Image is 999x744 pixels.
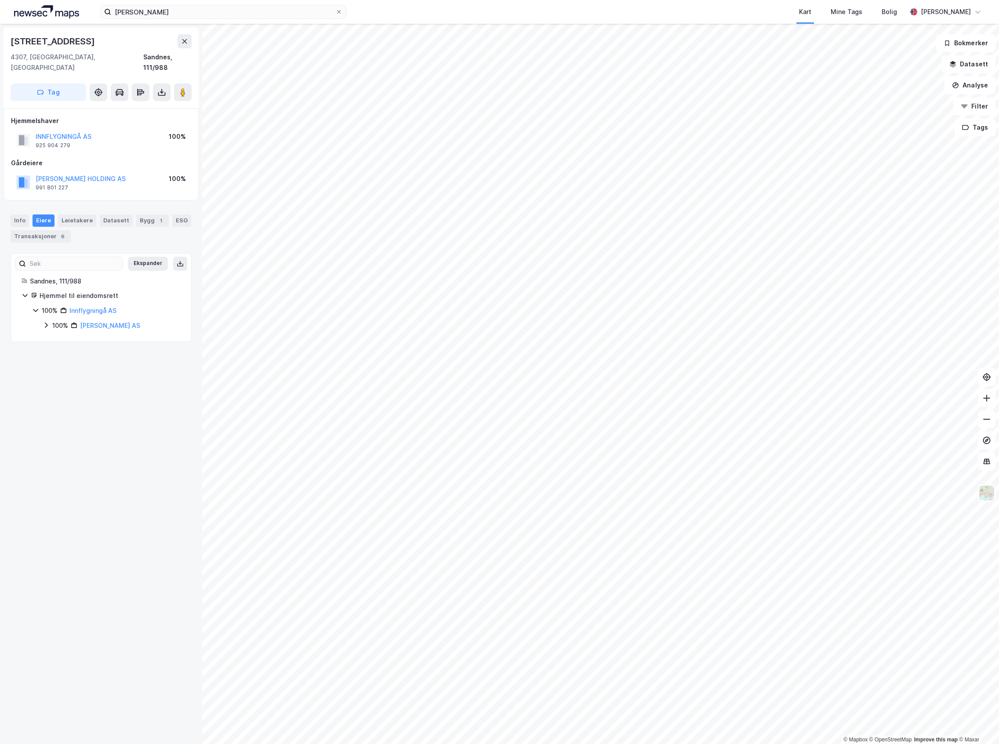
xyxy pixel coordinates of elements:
button: Analyse [945,76,995,94]
div: Bolig [882,7,897,17]
button: Tags [955,119,995,136]
div: 100% [169,174,186,184]
div: Hjemmel til eiendomsrett [40,290,181,301]
img: Z [978,485,995,501]
div: ESG [172,214,191,227]
div: Kart [799,7,811,17]
a: Mapbox [843,737,868,743]
div: 100% [52,320,68,331]
div: Info [11,214,29,227]
input: Søk [26,257,122,270]
div: Kontrollprogram for chat [955,702,999,744]
div: 100% [169,131,186,142]
div: [PERSON_NAME] [921,7,971,17]
div: 6 [58,232,67,241]
a: OpenStreetMap [869,737,912,743]
button: Datasett [942,55,995,73]
iframe: Chat Widget [955,702,999,744]
div: Datasett [100,214,133,227]
button: Tag [11,83,86,101]
input: Søk på adresse, matrikkel, gårdeiere, leietakere eller personer [111,5,335,18]
div: 100% [42,305,58,316]
div: Hjemmelshaver [11,116,191,126]
a: Improve this map [914,737,958,743]
img: logo.a4113a55bc3d86da70a041830d287a7e.svg [14,5,79,18]
div: 1 [156,216,165,225]
a: Innflygningå AS [69,307,116,314]
div: Transaksjoner [11,230,71,243]
div: Mine Tags [831,7,862,17]
div: 4307, [GEOGRAPHIC_DATA], [GEOGRAPHIC_DATA] [11,52,143,73]
div: Sandnes, 111/988 [30,276,181,287]
div: Gårdeiere [11,158,191,168]
button: Ekspander [128,257,168,271]
div: Eiere [33,214,54,227]
div: 925 904 279 [36,142,70,149]
div: Sandnes, 111/988 [143,52,192,73]
div: 991 801 227 [36,184,68,191]
button: Filter [953,98,995,115]
button: Bokmerker [936,34,995,52]
div: Bygg [136,214,169,227]
div: [STREET_ADDRESS] [11,34,97,48]
div: Leietakere [58,214,96,227]
a: [PERSON_NAME] AS [80,322,140,329]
